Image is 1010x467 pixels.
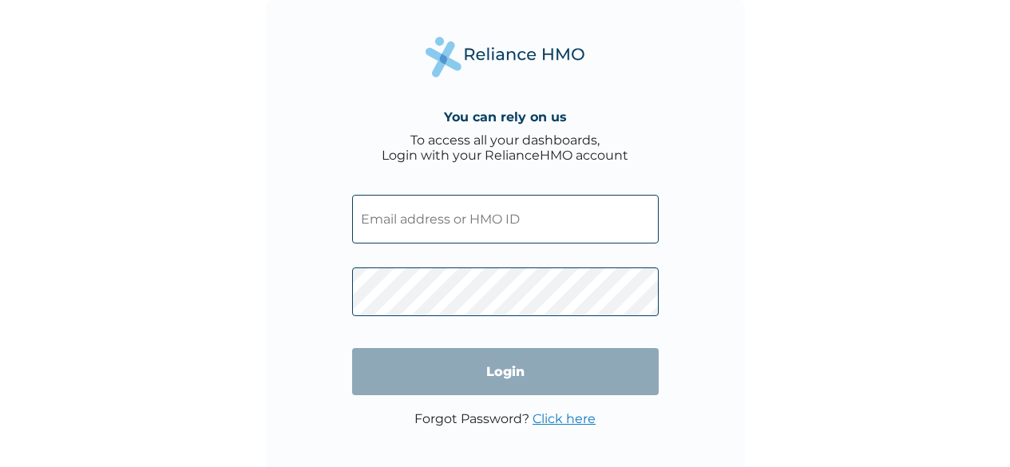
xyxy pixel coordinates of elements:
[352,195,659,243] input: Email address or HMO ID
[352,348,659,395] input: Login
[444,109,567,125] h4: You can rely on us
[414,411,596,426] p: Forgot Password?
[382,133,628,163] div: To access all your dashboards, Login with your RelianceHMO account
[426,37,585,77] img: Reliance Health's Logo
[533,411,596,426] a: Click here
